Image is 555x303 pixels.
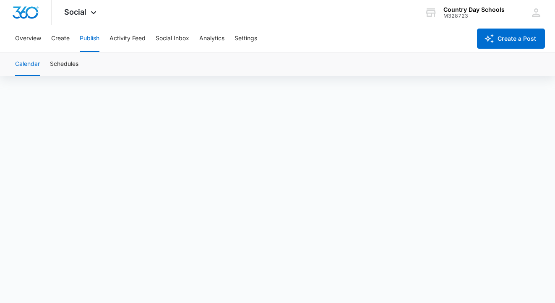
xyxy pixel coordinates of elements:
[109,25,146,52] button: Activity Feed
[156,25,189,52] button: Social Inbox
[235,25,257,52] button: Settings
[80,25,99,52] button: Publish
[477,29,545,49] button: Create a Post
[15,52,40,76] button: Calendar
[15,25,41,52] button: Overview
[64,8,86,16] span: Social
[199,25,224,52] button: Analytics
[51,25,70,52] button: Create
[443,13,505,19] div: account id
[50,52,78,76] button: Schedules
[443,6,505,13] div: account name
